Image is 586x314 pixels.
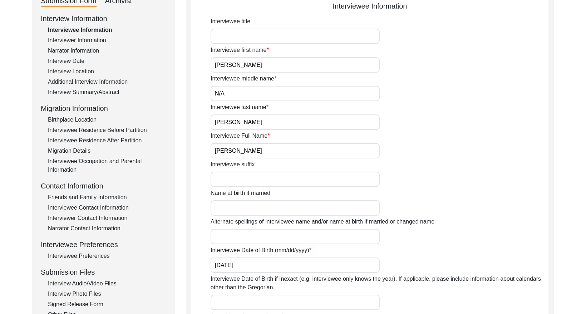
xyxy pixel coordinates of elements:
div: Interview Date [48,57,167,65]
div: Narrator Information [48,46,167,55]
div: Interviewee Information [48,26,167,34]
div: Migration Details [48,147,167,155]
div: Interviewee Information [191,1,548,11]
div: Contact Information [41,181,167,191]
label: Interviewee title [211,17,250,26]
div: Migration Information [41,103,167,114]
div: Interviewee Residence Before Partition [48,126,167,134]
div: Signed Release Form [48,300,167,309]
label: Alternate spellings of interviewee name and/or name at birth if married or changed name [211,217,434,226]
label: Interviewee Date of Birth (mm/dd/yyyy) [211,246,311,255]
div: Interview Summary/Abstract [48,88,167,97]
div: Interviewee Preferences [41,239,167,250]
div: Interviewee Contact Information [48,203,167,212]
label: Interviewee suffix [211,160,255,169]
div: Interview Location [48,67,167,76]
div: Interviewee Preferences [48,252,167,260]
label: Interviewee Date of Birth if Inexact (e.g. interviewee only knows the year). If applicable, pleas... [211,275,548,292]
label: Interviewee Full Name [211,132,270,140]
div: Interview Photo Files [48,290,167,298]
div: Submission Files [41,267,167,278]
div: Interviewee Occupation and Parental Information [48,157,167,174]
div: Friends and Family Information [48,193,167,202]
div: Additional Interview Information [48,78,167,86]
label: Interviewee first name [211,46,269,54]
div: Interviewee Residence After Partition [48,136,167,145]
label: Interviewee middle name [211,74,276,83]
div: Interviewer Contact Information [48,214,167,222]
div: Narrator Contact Information [48,224,167,233]
label: Name at birth if married [211,189,270,197]
div: Interviewer Information [48,36,167,45]
label: Interviewee last name [211,103,269,112]
div: Interview Information [41,13,167,24]
div: Interview Audio/Video Files [48,279,167,288]
div: Birthplace Location [48,116,167,124]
